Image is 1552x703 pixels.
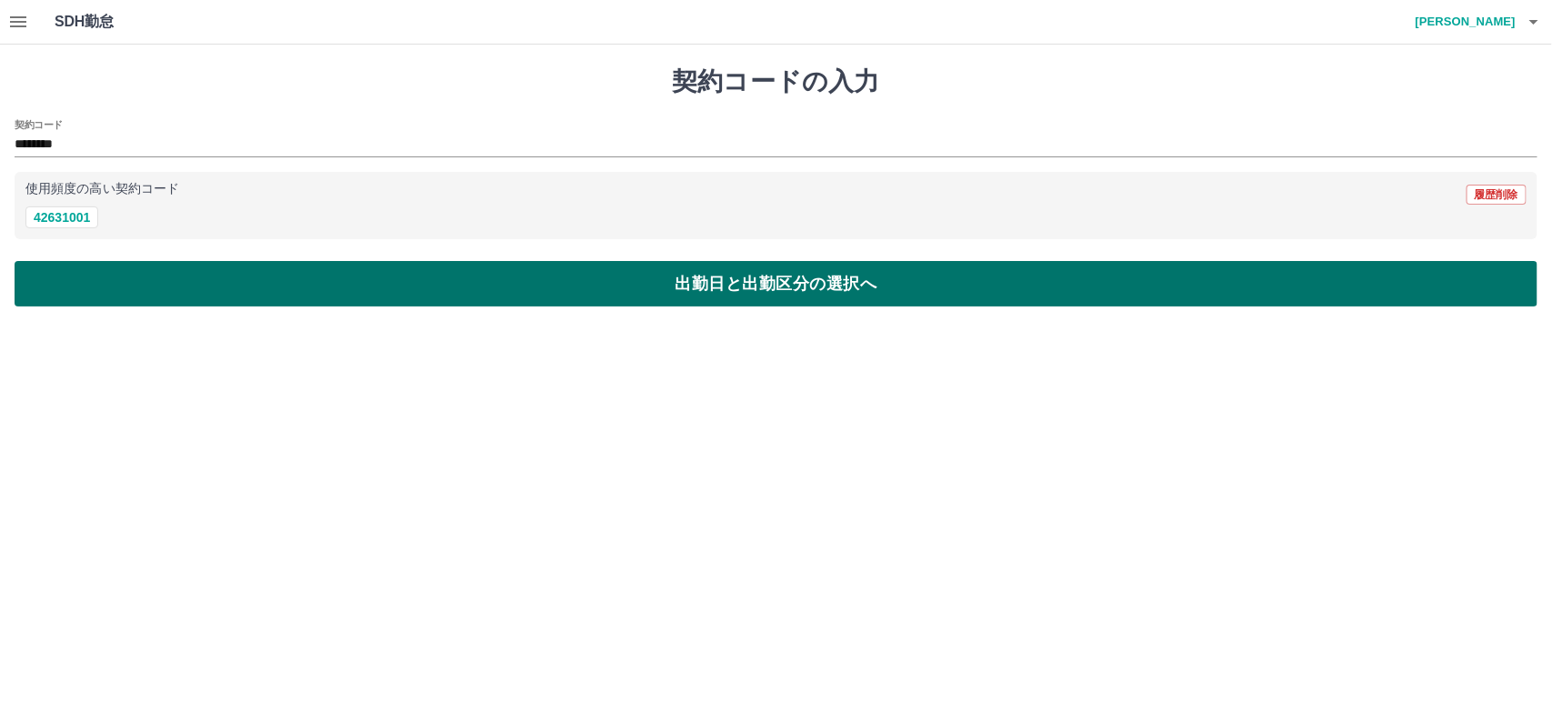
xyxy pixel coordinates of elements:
[25,183,179,196] p: 使用頻度の高い契約コード
[1467,185,1527,205] button: 履歴削除
[25,206,98,228] button: 42631001
[15,117,63,132] h2: 契約コード
[15,261,1537,306] button: 出勤日と出勤区分の選択へ
[15,66,1537,97] h1: 契約コードの入力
